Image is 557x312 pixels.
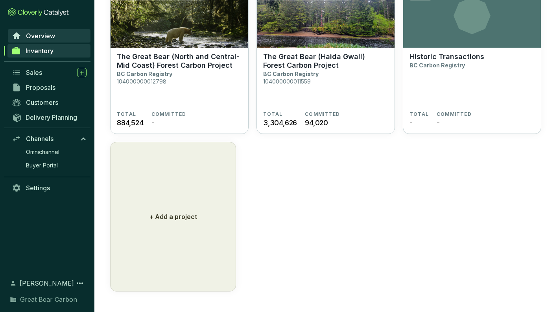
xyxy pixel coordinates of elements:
[263,78,311,85] p: 104000000011559
[263,111,282,117] span: TOTAL
[26,184,50,192] span: Settings
[8,81,90,94] a: Proposals
[117,78,166,85] p: 104000000012798
[117,71,172,77] p: BC Carbon Registry
[26,84,55,91] span: Proposals
[263,71,319,77] p: BC Carbon Registry
[26,98,58,106] span: Customers
[26,162,58,169] span: Buyer Portal
[20,279,74,288] span: [PERSON_NAME]
[409,52,484,61] p: Historic Transactions
[409,62,465,69] p: BC Carbon Registry
[305,111,340,117] span: COMMITTED
[409,111,429,117] span: TOTAL
[437,111,472,117] span: COMMITTED
[263,117,297,128] span: 3,304,626
[26,47,53,55] span: Inventory
[22,160,90,171] a: Buyer Portal
[8,96,90,109] a: Customers
[149,212,197,221] p: + Add a project
[117,52,242,70] p: The Great Bear (North and Central-Mid Coast) Forest Carbon Project
[409,117,413,128] span: -
[8,132,90,145] a: Channels
[151,117,155,128] span: -
[117,117,144,128] span: 884,524
[20,295,77,304] span: Great Bear Carbon
[437,117,440,128] span: -
[305,117,328,128] span: 94,020
[26,148,59,156] span: Omnichannel
[8,66,90,79] a: Sales
[151,111,186,117] span: COMMITTED
[8,181,90,195] a: Settings
[26,69,42,76] span: Sales
[8,29,90,43] a: Overview
[8,111,90,124] a: Delivery Planning
[7,44,90,58] a: Inventory
[26,135,53,143] span: Channels
[26,32,55,40] span: Overview
[117,111,136,117] span: TOTAL
[22,146,90,158] a: Omnichannel
[26,113,77,121] span: Delivery Planning
[110,142,236,292] button: + Add a project
[263,52,388,70] p: The Great Bear (Haida Gwaii) Forest Carbon Project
